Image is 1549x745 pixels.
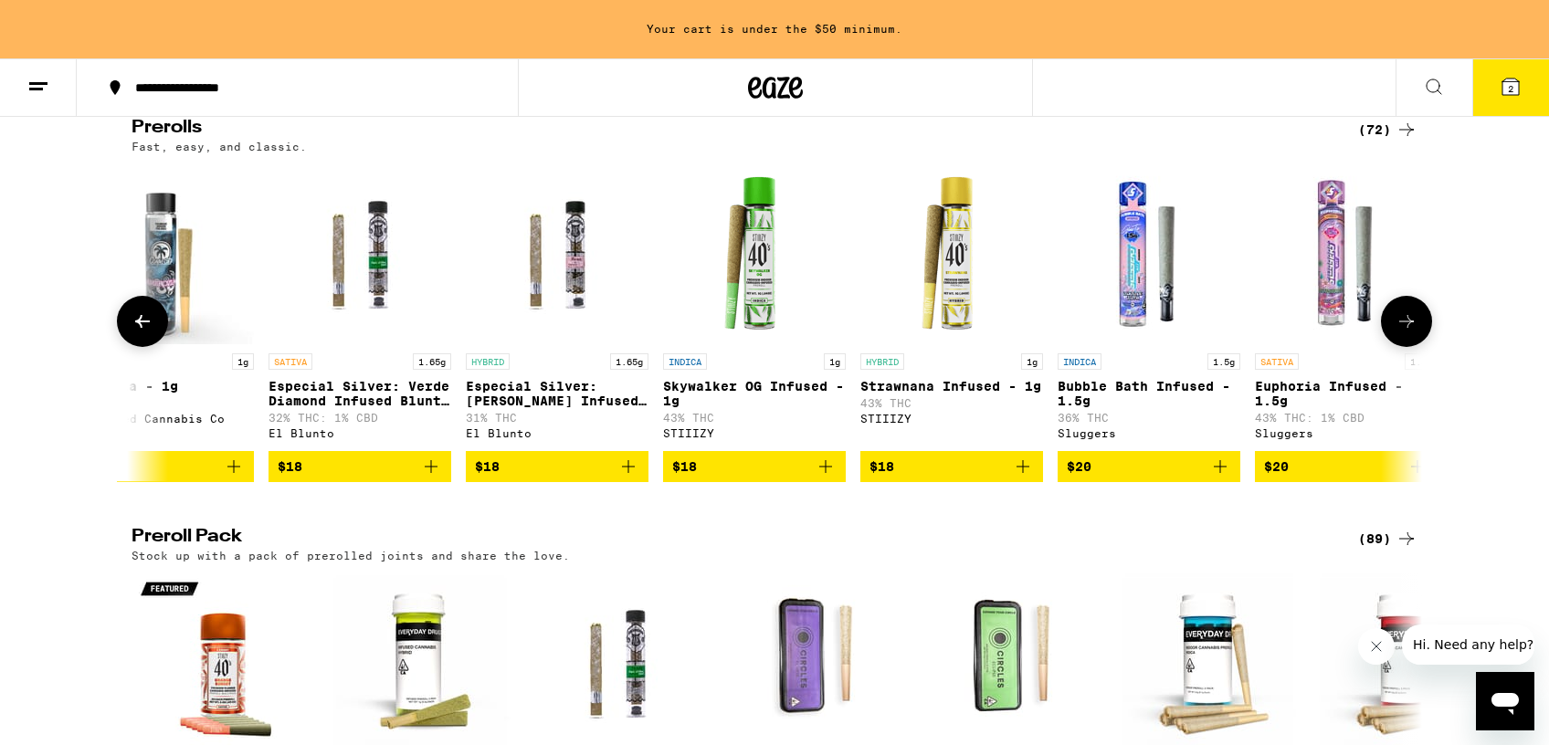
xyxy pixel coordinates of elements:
img: Sluggers - Euphoria Infused - 1.5g [1255,162,1438,344]
a: Open page for Ambrozia - 1g from Connected Cannabis Co [71,162,254,450]
div: Sluggers [1255,427,1438,439]
p: Especial Silver: [PERSON_NAME] Infused Blunt - 1.65g [466,379,648,408]
button: Add to bag [466,451,648,482]
div: STIIIZY [860,413,1043,425]
p: 43% THC: 1% CBD [1255,412,1438,424]
p: HYBRID [860,353,904,370]
p: 43% THC [860,397,1043,409]
div: El Blunto [466,427,648,439]
img: Connected Cannabis Co - Ambrozia - 1g [71,162,254,344]
img: STIIIZY - Strawnana Infused - 1g [860,162,1043,344]
iframe: Message from company [1402,624,1534,665]
div: STIIIZY [663,427,846,439]
p: 23% THC [71,397,254,409]
button: 2 [1472,59,1549,116]
p: SATIVA [1255,353,1299,370]
div: El Blunto [269,427,451,439]
a: Open page for Bubble Bath Infused - 1.5g from Sluggers [1058,162,1240,450]
span: $20 [1264,459,1289,474]
span: $18 [278,459,302,474]
p: 1g [824,353,846,370]
p: Skywalker OG Infused - 1g [663,379,846,408]
h2: Prerolls [132,119,1328,141]
p: 36% THC [1058,412,1240,424]
p: 1.5g [1207,353,1240,370]
div: Connected Cannabis Co [71,413,254,425]
p: Especial Silver: Verde Diamond Infused Blunt - 1.65g [269,379,451,408]
span: $18 [672,459,697,474]
img: El Blunto - Especial Silver: Verde Diamond Infused Blunt - 1.65g [269,162,451,344]
p: 32% THC: 1% CBD [269,412,451,424]
p: 1.65g [610,353,648,370]
p: 1g [1021,353,1043,370]
button: Add to bag [1255,451,1438,482]
iframe: Close message [1358,628,1395,665]
p: Fast, easy, and classic. [132,141,307,152]
p: INDICA [1058,353,1101,370]
a: Open page for Especial Silver: Rosa Diamond Infused Blunt - 1.65g from El Blunto [466,162,648,450]
span: $18 [475,459,500,474]
p: Ambrozia - 1g [71,379,254,393]
iframe: Button to launch messaging window [1476,672,1534,730]
a: (72) [1358,119,1417,141]
a: (89) [1358,528,1417,550]
p: HYBRID [466,353,510,370]
button: Add to bag [269,451,451,482]
p: 1.5g [1405,353,1438,370]
div: Sluggers [1058,427,1240,439]
a: Open page for Strawnana Infused - 1g from STIIIZY [860,162,1043,450]
button: Add to bag [663,451,846,482]
span: 2 [1508,83,1513,94]
p: 1g [232,353,254,370]
p: SATIVA [269,353,312,370]
a: Open page for Skywalker OG Infused - 1g from STIIIZY [663,162,846,450]
p: Bubble Bath Infused - 1.5g [1058,379,1240,408]
a: Open page for Euphoria Infused - 1.5g from Sluggers [1255,162,1438,450]
span: $18 [869,459,894,474]
p: 31% THC [466,412,648,424]
button: Add to bag [860,451,1043,482]
img: Sluggers - Bubble Bath Infused - 1.5g [1058,162,1240,344]
h2: Preroll Pack [132,528,1328,550]
button: Add to bag [1058,451,1240,482]
p: Strawnana Infused - 1g [860,379,1043,393]
button: Add to bag [71,451,254,482]
img: El Blunto - Especial Silver: Rosa Diamond Infused Blunt - 1.65g [466,162,648,344]
p: INDICA [663,353,707,370]
p: Stock up with a pack of prerolled joints and share the love. [132,550,570,561]
p: 1.65g [413,353,451,370]
span: $20 [1067,459,1091,474]
p: 43% THC [663,412,846,424]
p: Euphoria Infused - 1.5g [1255,379,1438,408]
img: STIIIZY - Skywalker OG Infused - 1g [663,162,846,344]
a: Open page for Especial Silver: Verde Diamond Infused Blunt - 1.65g from El Blunto [269,162,451,450]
